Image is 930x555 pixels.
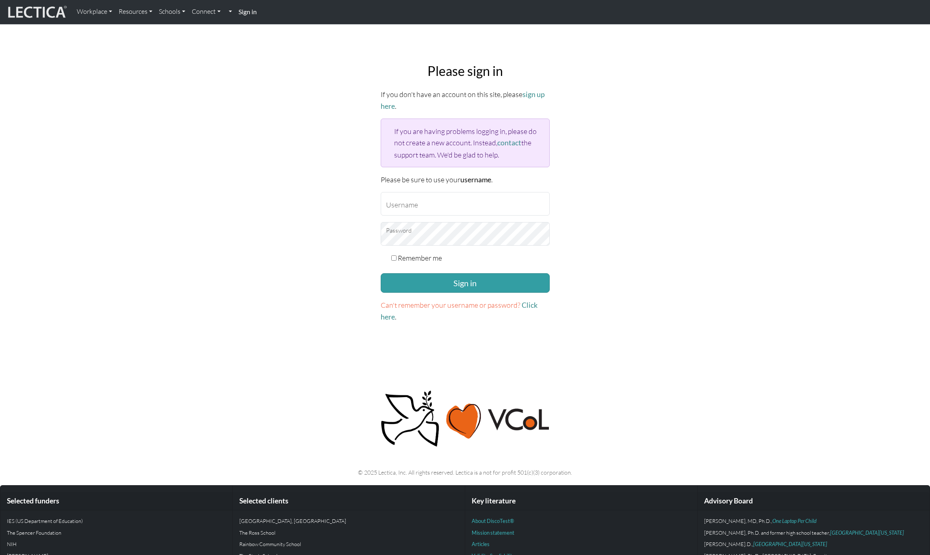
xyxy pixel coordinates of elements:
a: One Laptop Per Child [772,518,817,524]
img: lecticalive [6,4,67,20]
p: NIH [7,540,226,548]
div: Key literature [465,492,697,510]
a: Resources [115,3,156,20]
a: [GEOGRAPHIC_DATA][US_STATE] [753,541,827,547]
a: [GEOGRAPHIC_DATA][US_STATE] [830,529,904,536]
a: Sign in [235,3,260,21]
a: Mission statement [472,529,514,536]
a: Connect [189,3,224,20]
p: If you don't have an account on this site, please . [381,89,550,112]
a: Workplace [74,3,115,20]
strong: Sign in [238,8,257,15]
input: Username [381,192,550,216]
p: [PERSON_NAME].D., [704,540,923,548]
p: [GEOGRAPHIC_DATA], [GEOGRAPHIC_DATA] [239,517,458,525]
strong: username [460,175,491,184]
p: . [381,299,550,323]
div: Selected clients [233,492,465,510]
span: Can't remember your username or password? [381,300,520,309]
a: Articles [472,541,490,547]
div: Selected funders [0,492,232,510]
p: Please be sure to use your . [381,174,550,186]
h2: Please sign in [381,63,550,79]
p: Rainbow Community School [239,540,458,548]
a: Schools [156,3,189,20]
div: If you are having problems logging in, please do not create a new account. Instead, the support t... [381,119,550,167]
a: About DiscoTest® [472,518,514,524]
p: [PERSON_NAME], Ph.D. and former high school teacher, [704,529,923,537]
a: contact [497,138,521,147]
p: The Spencer Foundation [7,529,226,537]
p: © 2025 Lectica, Inc. All rights reserved. Lectica is a not for profit 501(c)(3) corporation. [202,468,728,477]
div: Advisory Board [698,492,930,510]
label: Remember me [398,252,442,263]
p: The Ross School [239,529,458,537]
p: IES (US Department of Education) [7,517,226,525]
button: Sign in [381,273,550,293]
p: [PERSON_NAME], MD, Ph.D., [704,517,923,525]
img: Peace, love, VCoL [378,389,552,448]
